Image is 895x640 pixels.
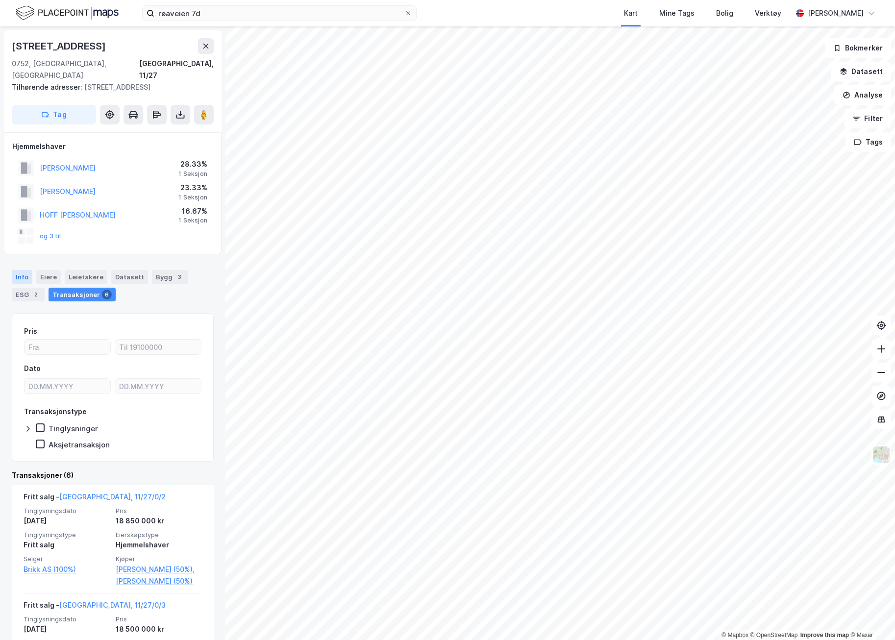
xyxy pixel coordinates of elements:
div: Bygg [152,270,188,284]
div: ESG [12,288,45,301]
img: logo.f888ab2527a4732fd821a326f86c7f29.svg [16,4,119,22]
span: Tilhørende adresser: [12,83,84,91]
div: [GEOGRAPHIC_DATA], 11/27 [139,58,214,81]
div: [DATE] [24,515,110,527]
div: Fritt salg - [24,599,166,615]
div: Pris [24,325,37,337]
div: Transaksjonstype [24,406,87,418]
div: 3 [174,272,184,282]
div: 18 500 000 kr [116,623,202,635]
div: Bolig [716,7,733,19]
span: Pris [116,615,202,623]
div: Transaksjoner (6) [12,469,214,481]
button: Datasett [831,62,891,81]
div: Dato [24,363,41,374]
input: Til 19100000 [115,340,201,354]
div: Hjemmelshaver [12,141,213,152]
div: Info [12,270,32,284]
div: Tinglysninger [49,424,98,433]
img: Z [872,445,891,464]
a: Improve this map [800,632,849,639]
div: Fritt salg [24,539,110,551]
input: DD.MM.YYYY [25,379,110,394]
div: Leietakere [65,270,107,284]
div: Mine Tags [659,7,695,19]
a: [GEOGRAPHIC_DATA], 11/27/0/2 [59,492,166,501]
a: Brikk AS (100%) [24,564,110,575]
div: 18 850 000 kr [116,515,202,527]
div: 2 [31,290,41,299]
div: 1 Seksjon [178,194,207,201]
input: DD.MM.YYYY [115,379,201,394]
button: Tag [12,105,96,124]
span: Tinglysningsdato [24,615,110,623]
button: Bokmerker [825,38,891,58]
div: Kart [624,7,638,19]
button: Tags [845,132,891,152]
div: 28.33% [178,158,207,170]
button: Filter [844,109,891,128]
span: Kjøper [116,555,202,563]
div: Hjemmelshaver [116,539,202,551]
div: 1 Seksjon [178,217,207,224]
div: Verktøy [755,7,781,19]
a: [PERSON_NAME] (50%) [116,575,202,587]
div: 0752, [GEOGRAPHIC_DATA], [GEOGRAPHIC_DATA] [12,58,139,81]
span: Pris [116,507,202,515]
span: Tinglysningstype [24,531,110,539]
a: [GEOGRAPHIC_DATA], 11/27/0/3 [59,601,166,609]
div: Datasett [111,270,148,284]
div: 16.67% [178,205,207,217]
span: Tinglysningsdato [24,507,110,515]
div: [STREET_ADDRESS] [12,81,206,93]
input: Søk på adresse, matrikkel, gårdeiere, leietakere eller personer [154,6,404,21]
div: Aksjetransaksjon [49,440,110,449]
a: OpenStreetMap [750,632,798,639]
iframe: Chat Widget [846,593,895,640]
div: [DATE] [24,623,110,635]
div: [STREET_ADDRESS] [12,38,108,54]
a: Mapbox [721,632,748,639]
div: 1 Seksjon [178,170,207,178]
div: [PERSON_NAME] [808,7,864,19]
div: Fritt salg - [24,491,166,507]
div: Eiere [36,270,61,284]
div: 6 [102,290,112,299]
div: Transaksjoner [49,288,116,301]
input: Fra [25,340,110,354]
a: [PERSON_NAME] (50%), [116,564,202,575]
div: 23.33% [178,182,207,194]
span: Eierskapstype [116,531,202,539]
div: Kontrollprogram for chat [846,593,895,640]
button: Analyse [834,85,891,105]
span: Selger [24,555,110,563]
